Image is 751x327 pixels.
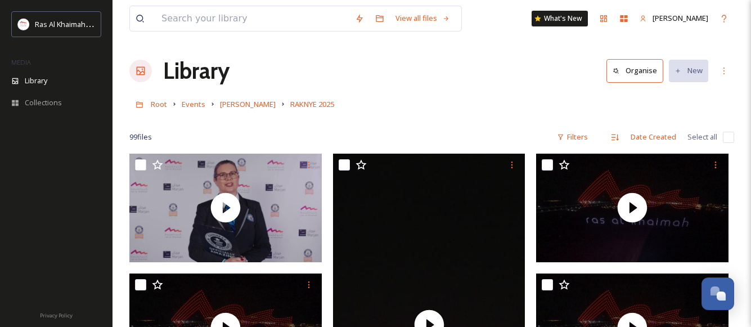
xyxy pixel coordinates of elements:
[11,58,31,66] span: MEDIA
[25,97,62,108] span: Collections
[634,7,714,29] a: [PERSON_NAME]
[625,126,682,148] div: Date Created
[687,132,717,142] span: Select all
[220,97,276,111] a: [PERSON_NAME]
[35,19,194,29] span: Ras Al Khaimah Tourism Development Authority
[156,6,349,31] input: Search your library
[129,154,322,262] img: thumbnail
[606,59,663,82] button: Organise
[40,312,73,319] span: Privacy Policy
[290,99,334,109] span: RAKNYE 2025
[151,97,167,111] a: Root
[669,60,708,82] button: New
[182,97,205,111] a: Events
[40,308,73,321] a: Privacy Policy
[182,99,205,109] span: Events
[551,126,593,148] div: Filters
[25,75,47,86] span: Library
[390,7,456,29] a: View all files
[532,11,588,26] a: What's New
[151,99,167,109] span: Root
[18,19,29,30] img: Logo_RAKTDA_RGB-01.png
[536,154,728,262] img: thumbnail
[163,54,230,88] a: Library
[129,132,152,142] span: 99 file s
[653,13,708,23] span: [PERSON_NAME]
[220,99,276,109] span: [PERSON_NAME]
[701,277,734,310] button: Open Chat
[290,97,334,111] a: RAKNYE 2025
